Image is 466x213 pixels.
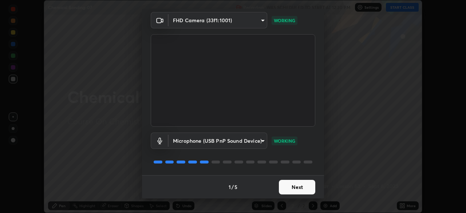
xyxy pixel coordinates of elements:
div: FHD Camera (33f1:1001) [169,12,267,28]
button: Next [279,180,315,194]
h4: 5 [234,183,237,191]
h4: / [232,183,234,191]
h4: 1 [229,183,231,191]
div: FHD Camera (33f1:1001) [169,133,267,149]
p: WORKING [274,17,295,24]
p: WORKING [274,138,295,144]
